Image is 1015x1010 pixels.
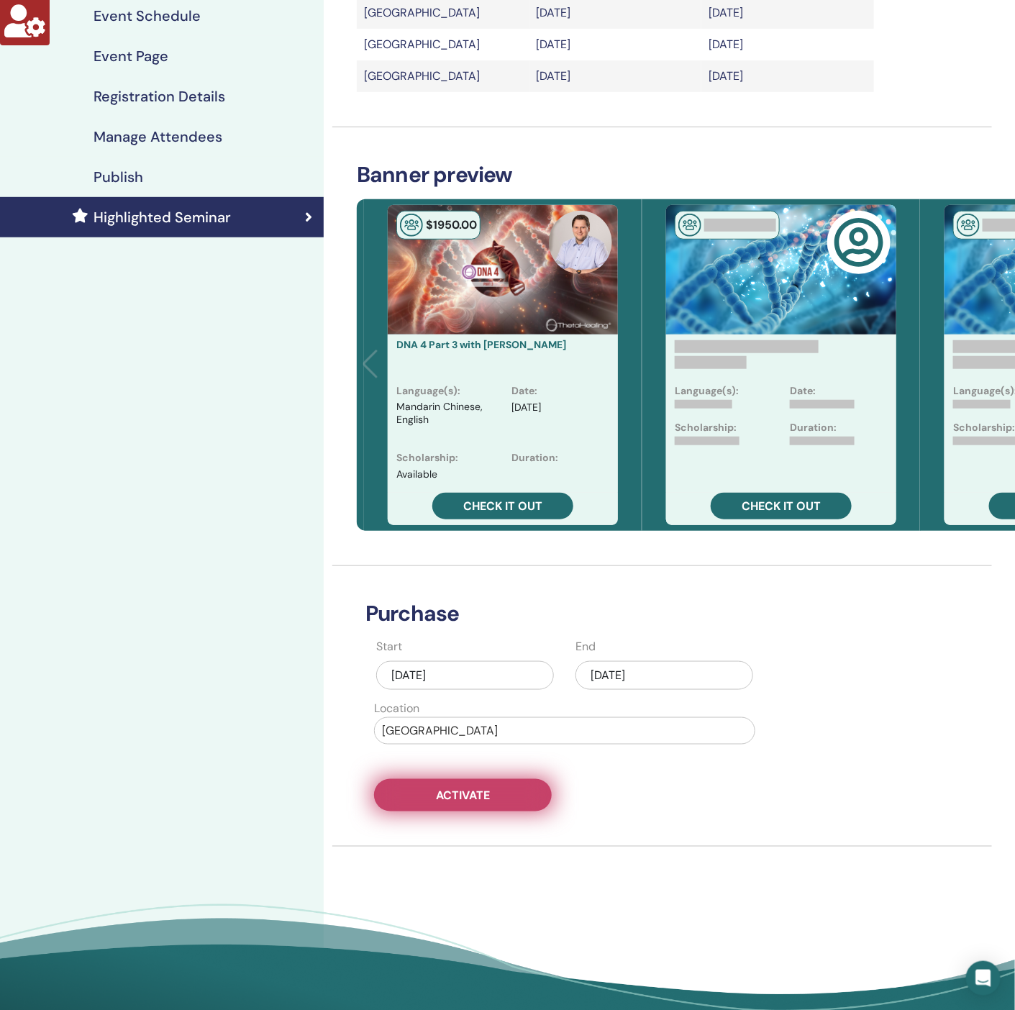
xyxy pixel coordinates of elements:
img: default.jpg [549,211,612,274]
p: Available [396,467,437,482]
p: Scholarship: [675,420,737,435]
h4: Highlighted Seminar [94,209,231,226]
p: Scholarship : [396,450,458,465]
a: Check it out [432,493,573,519]
a: DNA 4 Part 3 with [PERSON_NAME] [396,338,566,351]
p: Language(s) : [396,383,460,399]
td: [DATE] [529,29,702,60]
img: In-Person Seminar [678,214,701,237]
h4: Event Page [94,47,168,65]
p: Language(s): [675,383,739,399]
h4: Event Schedule [94,7,201,24]
p: Date: [790,383,816,399]
p: [DATE] [511,400,541,415]
label: Start [376,638,402,655]
div: [DATE] [376,661,554,690]
td: [GEOGRAPHIC_DATA] [357,60,529,92]
img: user-circle-regular.svg [834,217,884,268]
button: Activate [374,779,552,811]
span: Check it out [742,499,821,514]
td: [GEOGRAPHIC_DATA] [357,29,529,60]
h4: Publish [94,168,143,186]
p: Date : [511,383,537,399]
h4: Manage Attendees [94,128,222,145]
h3: Purchase [357,601,874,627]
img: In-Person Seminar [400,214,423,237]
div: [DATE] [575,661,753,690]
td: [DATE] [701,60,874,92]
td: [DATE] [529,60,702,92]
h4: Registration Details [94,88,225,105]
p: Scholarship: [953,420,1015,435]
div: Open Intercom Messenger [966,961,1001,996]
p: Duration : [511,450,558,465]
label: Location [374,700,419,717]
label: End [575,638,596,655]
p: Mandarin Chinese, English [396,400,494,439]
td: [DATE] [701,29,874,60]
img: In-Person Seminar [957,214,980,237]
p: Duration: [790,420,837,435]
span: Check it out [463,499,542,514]
span: Activate [436,788,490,803]
a: Check it out [711,493,852,519]
span: $ 1950 .00 [426,217,477,232]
